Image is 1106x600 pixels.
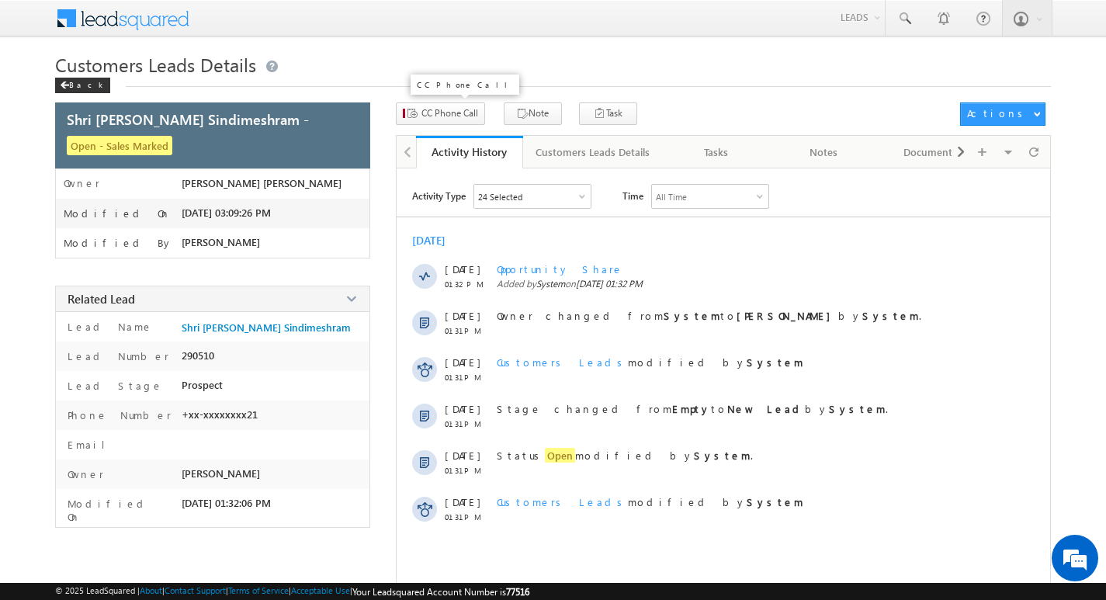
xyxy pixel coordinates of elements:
span: Open - Sales Marked [67,136,172,155]
span: [DATE] 01:32:06 PM [182,497,271,509]
span: CC Phone Call [421,106,478,120]
span: Time [622,184,643,207]
strong: Empty [672,402,711,415]
div: [DATE] [412,233,463,248]
span: Customers Leads [497,355,628,369]
button: Note [504,102,562,125]
span: 290510 [182,349,214,362]
div: Back [55,78,110,93]
a: Acceptable Use [291,585,350,595]
span: Shri [PERSON_NAME] Sindimeshram - [67,109,309,129]
span: Stage changed from to by . [497,402,888,415]
div: Customers Leads Details [536,143,650,161]
span: [PERSON_NAME] [182,236,260,248]
span: Prospect [182,379,223,391]
span: modified by [497,355,803,369]
span: System [536,278,565,290]
span: Customers Leads [497,495,628,508]
span: Customers Leads Details [55,52,256,77]
a: Tasks [664,136,771,168]
label: Modified On [64,497,173,523]
label: Modified By [64,237,173,249]
span: [DATE] 01:32 PM [576,278,643,290]
span: [PERSON_NAME] [182,467,260,480]
strong: New Lead [727,402,805,415]
label: Email [64,438,117,451]
p: CC Phone Call [417,79,513,90]
span: Status modified by . [497,448,753,463]
span: [DATE] [445,495,480,508]
span: modified by [497,495,803,508]
span: Opportunity Share [497,262,623,276]
span: 01:31 PM [445,373,491,382]
span: Related Lead [68,291,135,307]
div: Activity History [428,144,511,159]
span: 77516 [506,586,529,598]
span: 01:31 PM [445,512,491,522]
div: Documents [890,143,971,161]
a: Notes [771,136,878,168]
span: [DATE] [445,262,480,276]
strong: System [862,309,919,322]
button: Actions [960,102,1045,126]
label: Phone Number [64,408,172,421]
label: Owner [64,177,100,189]
strong: [PERSON_NAME] [737,309,838,322]
a: Shri [PERSON_NAME] Sindimeshram [182,321,351,334]
label: Lead Number [64,349,169,362]
span: Your Leadsquared Account Number is [352,586,529,598]
strong: System [747,355,803,369]
div: 24 Selected [478,192,522,202]
span: Added by on [497,278,1007,290]
strong: System [664,309,720,322]
strong: System [747,495,803,508]
label: Modified On [64,207,171,220]
div: Actions [967,106,1028,120]
a: About [140,585,162,595]
span: Open [545,448,575,463]
a: Terms of Service [228,585,289,595]
div: Tasks [676,143,757,161]
span: [DATE] [445,402,480,415]
strong: System [829,402,886,415]
span: 01:32 PM [445,279,491,289]
span: 01:31 PM [445,466,491,475]
span: [DATE] [445,309,480,322]
a: Activity History [416,136,523,168]
span: 01:31 PM [445,326,491,335]
a: Customers Leads Details [523,136,664,168]
span: © 2025 LeadSquared | | | | | [55,585,529,598]
button: Task [579,102,637,125]
button: CC Phone Call [396,102,485,125]
span: Activity Type [412,184,466,207]
span: [DATE] [445,355,480,369]
div: Notes [783,143,864,161]
span: [DATE] [445,449,480,462]
label: Lead Stage [64,379,163,392]
div: All Time [656,192,687,202]
label: Lead Name [64,320,153,333]
span: [DATE] 03:09:26 PM [182,206,271,219]
span: +xx-xxxxxxxx21 [182,408,258,421]
div: Owner Changed,Status Changed,Stage Changed,Source Changed,Notes & 19 more.. [474,185,591,208]
a: Contact Support [165,585,226,595]
label: Owner [64,467,104,480]
strong: System [694,449,751,462]
span: [PERSON_NAME] [PERSON_NAME] [182,177,342,189]
span: 01:31 PM [445,419,491,428]
span: Owner changed from to by . [497,309,921,322]
a: Documents [878,136,985,168]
